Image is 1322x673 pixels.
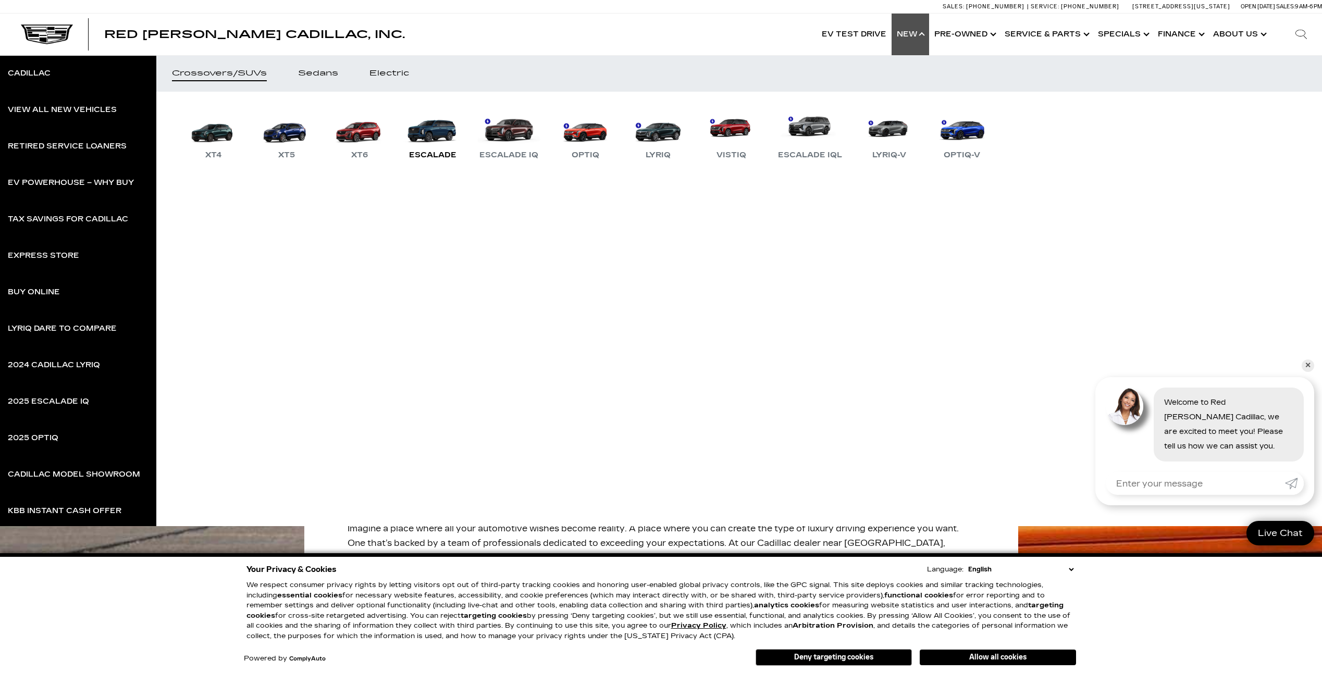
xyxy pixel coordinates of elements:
div: 2025 OPTIQ [8,434,58,442]
a: XT4 [182,107,245,161]
strong: essential cookies [277,591,342,600]
span: Service: [1031,3,1059,10]
div: Cadillac Model Showroom [8,471,140,478]
a: Specials [1093,14,1153,55]
a: Submit [1285,472,1304,495]
a: About Us [1208,14,1270,55]
strong: targeting cookies [246,601,1064,620]
a: New [892,14,929,55]
span: Sales: [1276,3,1295,10]
a: Escalade [401,107,464,161]
span: Open [DATE] [1241,3,1275,10]
div: Language: [927,566,963,573]
a: Escalade IQL [773,107,847,161]
div: Escalade [404,149,462,161]
a: XT5 [255,107,318,161]
a: Escalade IQ [474,107,543,161]
div: Powered by [244,655,326,662]
a: Electric [354,55,425,92]
div: LYRIQ-V [867,149,911,161]
p: Imagine a place where all your automotive wishes become reality. A place where you can create the... [348,521,974,565]
div: KBB Instant Cash Offer [8,507,121,515]
div: VISTIQ [711,149,751,161]
span: [PHONE_NUMBER] [1061,3,1119,10]
a: Live Chat [1246,521,1314,545]
div: Escalade IQ [474,149,543,161]
strong: analytics cookies [754,601,819,609]
span: Sales: [943,3,965,10]
span: 9 AM-6 PM [1295,3,1322,10]
a: [STREET_ADDRESS][US_STATE] [1132,3,1230,10]
a: EV Test Drive [817,14,892,55]
div: Escalade IQL [773,149,847,161]
div: 2024 Cadillac LYRIQ [8,362,100,369]
a: VISTIQ [700,107,762,161]
a: Sales: [PHONE_NUMBER] [943,4,1027,9]
div: XT5 [273,149,300,161]
span: Your Privacy & Cookies [246,562,337,577]
a: OPTIQ [554,107,616,161]
a: Sedans [282,55,354,92]
div: 2025 Escalade IQ [8,398,89,405]
a: Service: [PHONE_NUMBER] [1027,4,1122,9]
span: Red [PERSON_NAME] Cadillac, Inc. [104,28,405,41]
img: Cadillac Dark Logo with Cadillac White Text [21,24,73,44]
div: OPTIQ [566,149,604,161]
a: Crossovers/SUVs [156,55,282,92]
a: Pre-Owned [929,14,999,55]
strong: functional cookies [884,591,953,600]
button: Allow all cookies [920,650,1076,665]
input: Enter your message [1106,472,1285,495]
a: ComplyAuto [289,656,326,662]
div: XT4 [200,149,227,161]
p: We respect consumer privacy rights by letting visitors opt out of third-party tracking cookies an... [246,580,1076,641]
a: Privacy Policy [671,621,726,630]
div: Express Store [8,252,79,259]
div: LYRIQ Dare to Compare [8,325,117,332]
a: Red [PERSON_NAME] Cadillac, Inc. [104,29,405,40]
div: Welcome to Red [PERSON_NAME] Cadillac, we are excited to meet you! Please tell us how we can assi... [1154,388,1304,462]
a: LYRIQ-V [858,107,920,161]
div: OPTIQ-V [938,149,985,161]
div: Retired Service Loaners [8,143,127,150]
div: Cadillac [8,70,51,77]
div: Crossovers/SUVs [172,70,267,77]
a: LYRIQ [627,107,689,161]
a: XT6 [328,107,391,161]
div: XT6 [346,149,373,161]
div: Sedans [298,70,338,77]
div: Electric [369,70,409,77]
a: Finance [1153,14,1208,55]
select: Language Select [966,564,1076,575]
span: [PHONE_NUMBER] [966,3,1024,10]
a: OPTIQ-V [931,107,993,161]
a: Service & Parts [999,14,1093,55]
div: EV Powerhouse – Why Buy [8,179,134,186]
span: Live Chat [1253,527,1308,539]
button: Deny targeting cookies [756,649,912,666]
strong: Arbitration Provision [793,621,873,630]
div: Buy Online [8,289,60,296]
img: Agent profile photo [1106,388,1143,425]
div: View All New Vehicles [8,106,117,114]
div: Tax Savings for Cadillac [8,216,128,223]
strong: targeting cookies [461,612,527,620]
div: LYRIQ [640,149,676,161]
